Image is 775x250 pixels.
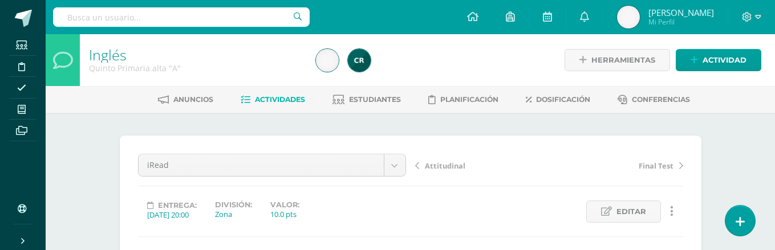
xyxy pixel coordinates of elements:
a: Actividad [676,49,761,71]
img: 19436fc6d9716341a8510cf58c6830a2.png [348,49,371,72]
a: Dosificación [526,91,590,109]
span: Estudiantes [349,95,401,104]
span: [PERSON_NAME] [648,7,714,18]
span: Planificación [440,95,498,104]
span: Attitudinal [425,161,465,171]
label: Valor: [270,200,299,209]
a: Planificación [428,91,498,109]
span: Mi Perfil [648,17,714,27]
div: Quinto Primaria alta 'A' [89,63,302,73]
span: Dosificación [536,95,590,104]
span: Final Test [639,161,673,171]
span: Anuncios [173,95,213,104]
a: Inglés [89,45,127,64]
span: Actividad [703,50,746,71]
div: Zona [215,209,252,219]
a: Anuncios [158,91,213,109]
span: Actividades [255,95,305,104]
div: 10.0 pts [270,209,299,219]
label: División: [215,200,252,209]
a: Attitudinal [415,159,549,171]
a: iRead [139,154,405,176]
a: Actividades [241,91,305,109]
a: Final Test [549,159,683,171]
span: Entrega: [158,201,197,210]
span: Herramientas [591,50,655,71]
h1: Inglés [89,47,302,63]
div: [DATE] 20:00 [147,210,197,220]
a: Herramientas [565,49,670,71]
img: 9f6c7c8305d8e608d466df14f8841aad.png [316,49,339,72]
input: Busca un usuario... [53,7,310,27]
span: iRead [147,154,375,176]
span: Conferencias [632,95,690,104]
a: Estudiantes [332,91,401,109]
a: Conferencias [618,91,690,109]
img: 9f6c7c8305d8e608d466df14f8841aad.png [617,6,640,28]
span: Editar [616,201,646,222]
